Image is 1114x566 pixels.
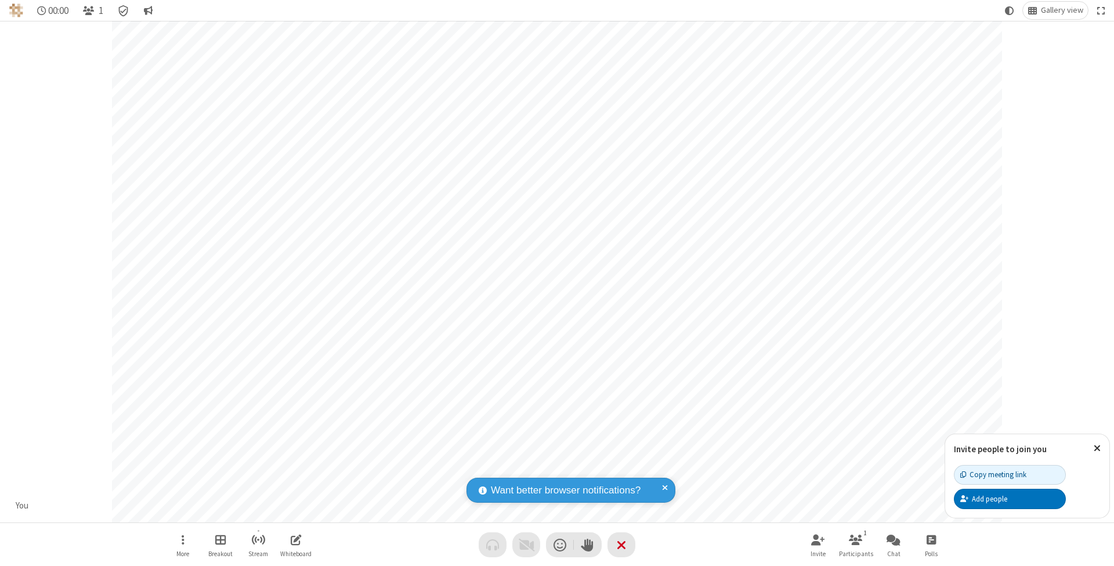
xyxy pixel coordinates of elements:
button: Close popover [1085,434,1109,463]
button: Copy meeting link [954,465,1066,485]
label: Invite people to join you [954,444,1047,455]
button: Add people [954,489,1066,509]
button: Fullscreen [1093,2,1110,19]
button: Audio problem - check your Internet connection or call by phone [479,532,507,557]
button: Open participant list [78,2,108,19]
button: Open chat [876,528,911,561]
button: Manage Breakout Rooms [203,528,238,561]
div: 1 [860,528,870,538]
button: Start streaming [241,528,276,561]
div: Timer [32,2,74,19]
button: Conversation [139,2,157,19]
button: Change layout [1023,2,1088,19]
span: Want better browser notifications? [491,483,641,498]
button: Raise hand [574,532,602,557]
div: Copy meeting link [960,469,1026,480]
button: End or leave meeting [607,532,635,557]
span: Stream [248,550,268,557]
span: Gallery view [1041,6,1083,15]
button: Open participant list [838,528,873,561]
div: You [12,499,33,513]
button: Open menu [165,528,200,561]
span: Invite [811,550,826,557]
div: Meeting details Encryption enabled [113,2,135,19]
button: Video [512,532,540,557]
img: QA Selenium DO NOT DELETE OR CHANGE [9,3,23,17]
span: Polls [925,550,938,557]
button: Invite participants (⌘+Shift+I) [801,528,835,561]
span: Breakout [208,550,233,557]
span: More [176,550,189,557]
button: Open poll [914,528,949,561]
button: Send a reaction [546,532,574,557]
span: Chat [887,550,900,557]
span: 1 [99,5,103,16]
span: 00:00 [48,5,68,16]
span: Whiteboard [280,550,312,557]
button: Using system theme [1000,2,1019,19]
button: Open shared whiteboard [278,528,313,561]
span: Participants [839,550,873,557]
